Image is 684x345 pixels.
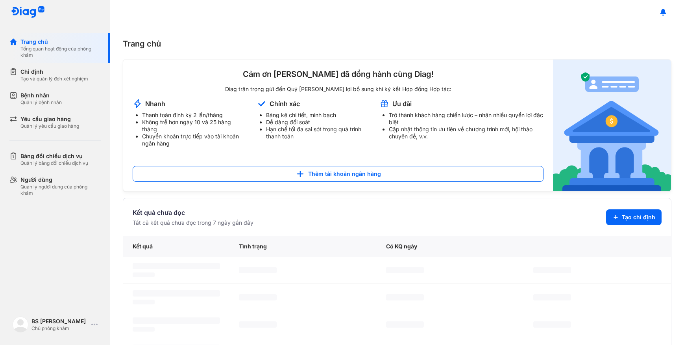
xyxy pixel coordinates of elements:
[133,263,220,269] span: ‌
[31,325,88,332] div: Chủ phòng khám
[133,219,253,227] div: Tất cả kết quả chưa đọc trong 7 ngày gần đây
[20,46,101,58] div: Tổng quan hoạt động của phòng khám
[31,317,88,325] div: BS [PERSON_NAME]
[386,321,424,328] span: ‌
[266,112,370,119] li: Bảng kê chi tiết, minh bạch
[266,126,370,140] li: Hạn chế tối đa sai sót trong quá trình thanh toán
[606,209,662,225] button: Tạo chỉ định
[133,290,220,297] span: ‌
[389,126,544,140] li: Cập nhật thông tin ưu tiên về chương trình mới, hội thảo chuyên đề, v.v.
[20,160,88,166] div: Quản lý bảng đối chiếu dịch vụ
[20,99,62,106] div: Quản lý bệnh nhân
[20,176,101,184] div: Người dùng
[123,38,671,50] div: Trang chủ
[133,166,544,182] button: Thêm tài khoản ngân hàng
[533,321,571,328] span: ‌
[389,112,544,126] li: Trở thành khách hàng chiến lược – nhận nhiều quyền lợi đặc biệt
[239,267,277,273] span: ‌
[239,294,277,300] span: ‌
[20,184,101,196] div: Quản lý người dùng của phòng khám
[239,321,277,328] span: ‌
[142,119,247,133] li: Không trễ hơn ngày 10 và 25 hàng tháng
[386,294,424,300] span: ‌
[123,236,229,257] div: Kết quả
[20,76,88,82] div: Tạo và quản lý đơn xét nghiệm
[142,133,247,147] li: Chuyển khoản trực tiếp vào tài khoản ngân hàng
[270,99,300,108] div: Chính xác
[266,119,370,126] li: Dễ dàng đối soát
[20,115,79,123] div: Yêu cầu giao hàng
[133,208,253,217] div: Kết quả chưa đọc
[133,300,155,304] span: ‌
[145,99,165,108] div: Nhanh
[377,236,524,257] div: Có KQ ngày
[533,267,571,273] span: ‌
[142,112,247,119] li: Thanh toán định kỳ 2 lần/tháng
[20,91,62,99] div: Bệnh nhân
[622,213,655,221] span: Tạo chỉ định
[133,86,544,93] div: Diag trân trọng gửi đến Quý [PERSON_NAME] lợi bổ sung khi ký kết Hợp đồng Hợp tác:
[392,99,412,108] div: Ưu đãi
[11,6,45,19] img: logo
[379,99,389,108] img: account-announcement
[13,317,28,332] img: logo
[20,152,88,160] div: Bảng đối chiếu dịch vụ
[133,327,155,332] span: ‌
[257,99,266,108] img: account-announcement
[133,272,155,277] span: ‌
[386,267,424,273] span: ‌
[229,236,377,257] div: Tình trạng
[133,99,142,108] img: account-announcement
[20,123,79,129] div: Quản lý yêu cầu giao hàng
[133,317,220,324] span: ‌
[20,68,88,76] div: Chỉ định
[553,60,671,191] img: account-announcement
[133,69,544,79] div: Cảm ơn [PERSON_NAME] đã đồng hành cùng Diag!
[533,294,571,300] span: ‌
[20,38,101,46] div: Trang chủ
